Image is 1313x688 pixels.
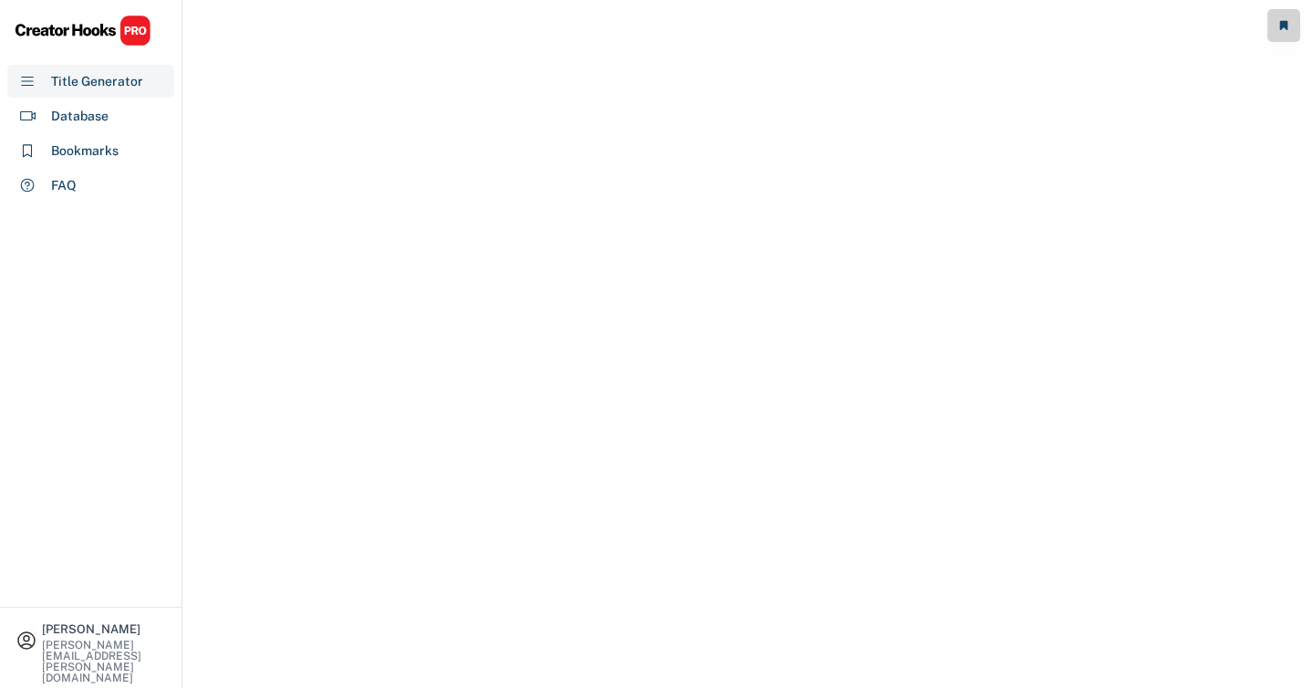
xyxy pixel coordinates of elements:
[51,107,109,126] div: Database
[51,141,119,161] div: Bookmarks
[51,72,143,91] div: Title Generator
[51,176,77,195] div: FAQ
[15,15,151,47] img: CHPRO%20Logo.svg
[42,623,166,635] div: [PERSON_NAME]
[42,640,166,683] div: [PERSON_NAME][EMAIL_ADDRESS][PERSON_NAME][DOMAIN_NAME]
